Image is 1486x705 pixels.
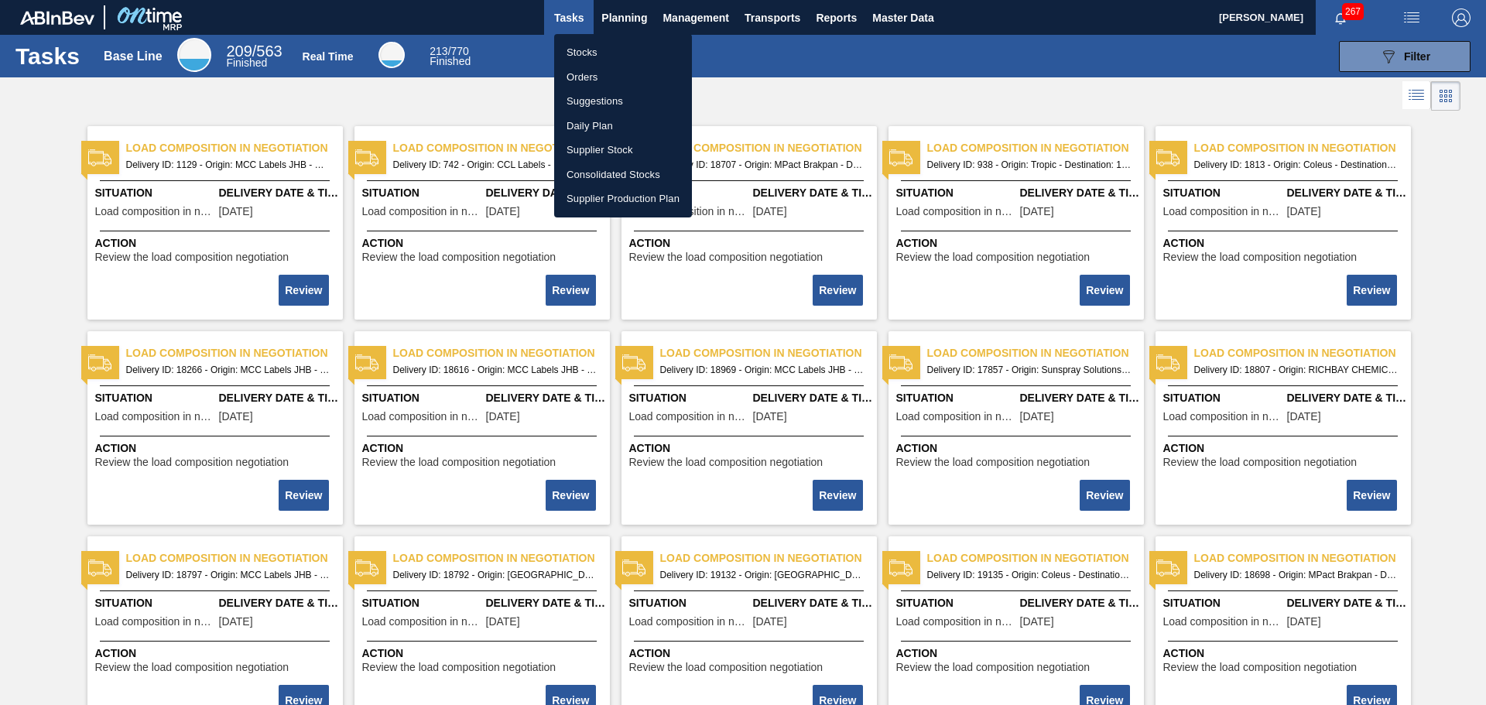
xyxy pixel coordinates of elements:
[554,40,692,65] a: Stocks
[554,187,692,211] a: Supplier Production Plan
[554,65,692,90] a: Orders
[554,138,692,163] a: Supplier Stock
[554,163,692,187] a: Consolidated Stocks
[554,114,692,139] a: Daily Plan
[554,89,692,114] a: Suggestions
